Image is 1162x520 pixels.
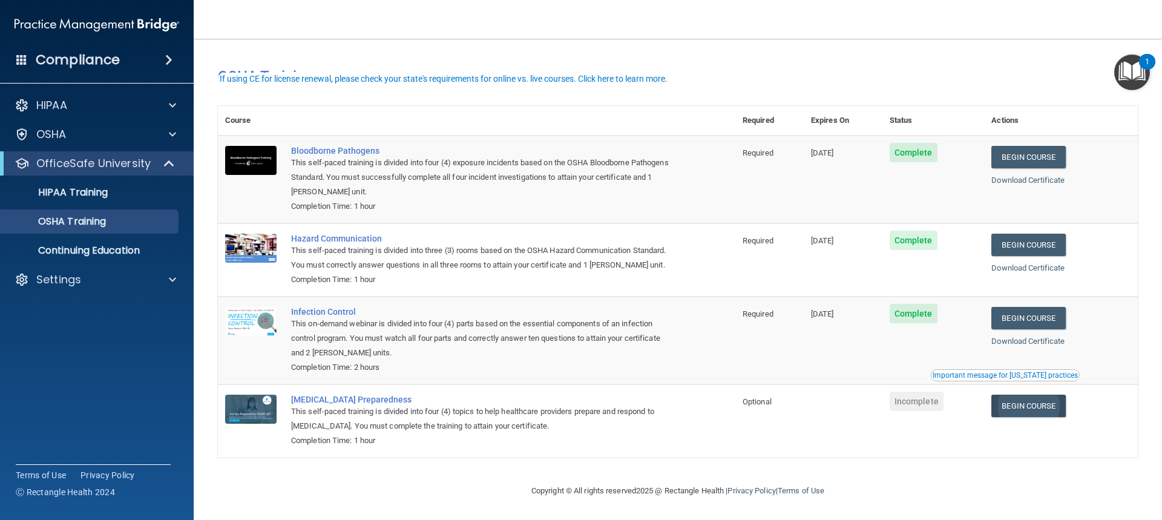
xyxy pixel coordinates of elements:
[218,73,669,85] button: If using CE for license renewal, please check your state's requirements for online vs. live cours...
[291,243,675,272] div: This self-paced training is divided into three (3) rooms based on the OSHA Hazard Communication S...
[8,216,106,228] p: OSHA Training
[36,51,120,68] h4: Compliance
[291,404,675,433] div: This self-paced training is divided into four (4) topics to help healthcare providers prepare and...
[218,106,284,136] th: Course
[890,304,937,323] span: Complete
[1145,62,1149,77] div: 1
[890,392,944,411] span: Incomplete
[933,372,1078,379] div: Important message for [US_STATE] practices
[991,263,1065,272] a: Download Certificate
[291,307,675,317] a: Infection Control
[220,74,668,83] div: If using CE for license renewal, please check your state's requirements for online vs. live cours...
[36,272,81,287] p: Settings
[931,369,1080,381] button: Read this if you are a dental practitioner in the state of CA
[457,472,899,510] div: Copyright © All rights reserved 2025 @ Rectangle Health | |
[36,127,67,142] p: OSHA
[991,234,1065,256] a: Begin Course
[890,231,937,250] span: Complete
[291,360,675,375] div: Completion Time: 2 hours
[15,156,176,171] a: OfficeSafe University
[890,143,937,162] span: Complete
[291,272,675,287] div: Completion Time: 1 hour
[15,13,179,37] img: PMB logo
[727,486,775,495] a: Privacy Policy
[218,68,1138,85] h4: OSHA Training
[16,486,115,498] span: Ⓒ Rectangle Health 2024
[984,106,1138,136] th: Actions
[291,317,675,360] div: This on-demand webinar is divided into four (4) parts based on the essential components of an inf...
[778,486,824,495] a: Terms of Use
[36,156,151,171] p: OfficeSafe University
[291,395,675,404] a: [MEDICAL_DATA] Preparedness
[15,98,176,113] a: HIPAA
[8,245,173,257] p: Continuing Education
[16,469,66,481] a: Terms of Use
[743,148,773,157] span: Required
[991,307,1065,329] a: Begin Course
[804,106,882,136] th: Expires On
[991,146,1065,168] a: Begin Course
[291,199,675,214] div: Completion Time: 1 hour
[15,127,176,142] a: OSHA
[291,146,675,156] a: Bloodborne Pathogens
[882,106,985,136] th: Status
[811,236,834,245] span: [DATE]
[991,337,1065,346] a: Download Certificate
[80,469,135,481] a: Privacy Policy
[291,156,675,199] div: This self-paced training is divided into four (4) exposure incidents based on the OSHA Bloodborne...
[8,186,108,199] p: HIPAA Training
[811,148,834,157] span: [DATE]
[743,397,772,406] span: Optional
[15,272,176,287] a: Settings
[291,433,675,448] div: Completion Time: 1 hour
[991,395,1065,417] a: Begin Course
[36,98,67,113] p: HIPAA
[811,309,834,318] span: [DATE]
[743,236,773,245] span: Required
[743,309,773,318] span: Required
[991,176,1065,185] a: Download Certificate
[1114,54,1150,90] button: Open Resource Center, 1 new notification
[291,234,675,243] a: Hazard Communication
[735,106,804,136] th: Required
